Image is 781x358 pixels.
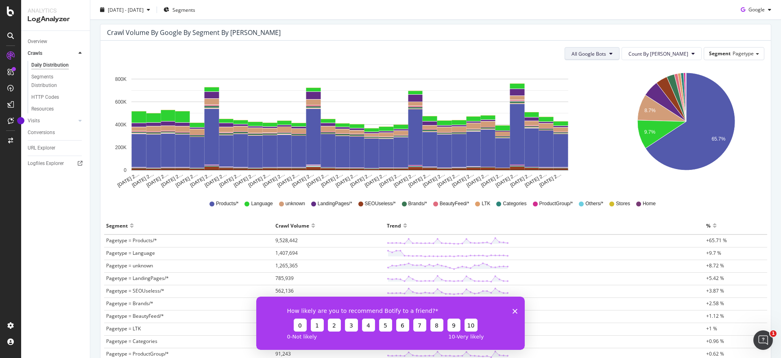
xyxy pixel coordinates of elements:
[28,117,40,125] div: Visits
[108,6,144,13] span: [DATE] - [DATE]
[31,61,84,69] a: Daily Distribution
[106,237,157,244] span: Pagetype = Products/*
[275,237,298,244] span: 9,528,442
[28,15,83,24] div: LogAnalyzer
[124,167,127,173] text: 0
[753,330,773,350] iframe: Intercom live chat
[256,297,525,350] iframe: Survey from Botify
[106,312,164,319] span: Pagetype = BeautyFeed/*
[115,99,127,105] text: 600K
[31,61,69,69] div: Daily Distribution
[17,117,24,124] div: Tooltip anchor
[387,219,401,232] div: Trend
[706,300,724,307] span: +2.58 %
[31,73,84,90] a: Segments Distribution
[503,200,526,207] span: Categories
[622,47,702,60] button: Count By [PERSON_NAME]
[706,325,717,332] span: +1 %
[28,159,84,168] a: Logfiles Explorer
[28,37,84,46] a: Overview
[28,128,55,137] div: Conversions
[365,200,396,207] span: SEOUseless/*
[31,105,54,113] div: Resources
[706,350,724,357] span: +0.62 %
[106,262,153,269] span: Pagetype = unknown
[275,219,309,232] div: Crawl Volume
[28,49,76,58] a: Crawls
[711,136,725,142] text: 65.7%
[28,128,84,137] a: Conversions
[706,312,724,319] span: +1.12 %
[106,338,157,345] span: Pagetype = Categories
[106,275,169,282] span: Pagetype = LandingPages/*
[644,108,656,113] text: 8.7%
[115,145,127,150] text: 200K
[106,300,153,307] span: Pagetype = Brands/*
[31,93,84,102] a: HTTP Codes
[28,7,83,15] div: Analytics
[160,3,199,16] button: Segments
[706,338,724,345] span: +0.96 %
[172,6,195,13] span: Segments
[106,350,169,357] span: Pagetype = ProductGroup/*
[28,117,76,125] a: Visits
[706,262,724,269] span: +8.72 %
[115,76,127,82] text: 800K
[585,200,603,207] span: Others/*
[31,105,84,113] a: Resources
[216,200,238,207] span: Products/*
[275,287,294,294] span: 562,136
[28,144,55,152] div: URL Explorer
[251,200,273,207] span: Language
[565,47,620,60] button: All Google Bots
[408,200,427,207] span: Brands/*
[286,200,305,207] span: unknown
[28,159,64,168] div: Logfiles Explorer
[275,262,298,269] span: 1,265,365
[106,325,141,332] span: Pagetype = LTK
[97,3,153,16] button: [DATE] - [DATE]
[106,219,128,232] div: Segment
[706,219,711,232] div: %
[275,275,294,282] span: 785,939
[107,28,281,37] div: Crawl Volume by google by Segment by [PERSON_NAME]
[706,237,727,244] span: +65.71 %
[440,200,469,207] span: BeautyFeed/*
[709,50,731,57] span: Segment
[706,287,724,294] span: +3.87 %
[28,49,42,58] div: Crawls
[31,93,59,102] div: HTTP Codes
[733,50,754,57] span: Pagetype
[482,200,490,207] span: LTK
[28,144,84,152] a: URL Explorer
[115,122,127,128] text: 400K
[644,129,655,135] text: 9.7%
[106,250,155,256] span: Pagetype = Language
[107,67,592,189] div: A chart.
[28,37,47,46] div: Overview
[748,6,765,13] span: Google
[643,200,656,207] span: Home
[737,3,774,16] button: Google
[609,67,763,189] svg: A chart.
[706,275,724,282] span: +5.42 %
[539,200,573,207] span: ProductGroup/*
[31,73,76,90] div: Segments Distribution
[275,350,291,357] span: 91,243
[318,200,352,207] span: LandingPages/*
